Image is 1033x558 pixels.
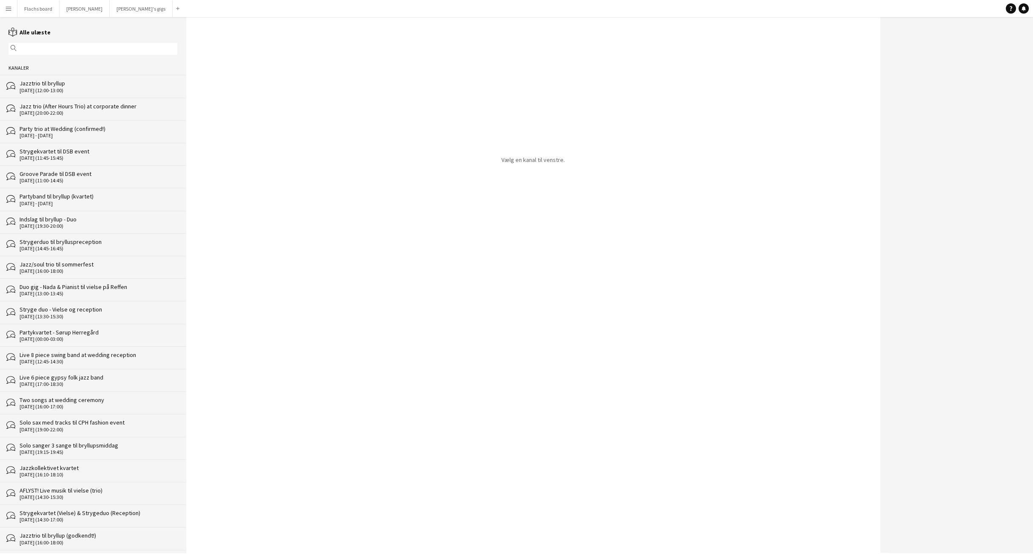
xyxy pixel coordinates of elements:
[20,374,177,381] div: Live 6 piece gypsy folk jazz band
[20,88,177,93] div: [DATE] (12:00-13:00)
[20,261,177,268] div: Jazz/soul trio til sommerfest
[20,125,177,133] div: Party trio at Wedding (confirmed!)
[20,238,177,246] div: Strygerduo til brylluspreception
[20,396,177,404] div: Two songs at wedding ceremony
[20,268,177,274] div: [DATE] (16:00-18:00)
[20,532,177,539] div: Jazztrio til bryllup (godkendt!)
[20,494,177,500] div: [DATE] (14:30-15:30)
[9,28,51,36] a: Alle ulæste
[20,215,177,223] div: Indslag til bryllup - Duo
[20,178,177,184] div: [DATE] (11:00-14:45)
[20,464,177,472] div: Jazzkollektivet kvartet
[110,0,173,17] button: [PERSON_NAME]'s gigs
[20,223,177,229] div: [DATE] (19:30-20:00)
[20,487,177,494] div: AFLYST! Live musik til vielse (trio)
[20,102,177,110] div: Jazz trio (After Hours Trio) at corporate dinner
[20,381,177,387] div: [DATE] (17:00-18:30)
[20,472,177,478] div: [DATE] (16:10-18:10)
[20,110,177,116] div: [DATE] (20:00-22:00)
[20,404,177,410] div: [DATE] (16:00-17:00)
[20,291,177,297] div: [DATE] (13:00-13:45)
[20,79,177,87] div: Jazztrio til bryllup
[20,427,177,433] div: [DATE] (19:00-22:00)
[20,540,177,546] div: [DATE] (16:00-18:00)
[20,442,177,449] div: Solo sanger 3 sange til bryllupsmiddag
[20,329,177,336] div: Partykvartet - Sørup Herregård
[20,449,177,455] div: [DATE] (19:15-19:45)
[501,156,565,164] p: Vælg en kanal til venstre.
[20,201,177,207] div: [DATE] - [DATE]
[20,517,177,523] div: [DATE] (14:30-17:00)
[20,359,177,365] div: [DATE] (12:45-14:30)
[20,133,177,139] div: [DATE] - [DATE]
[20,246,177,252] div: [DATE] (14:45-16:45)
[20,419,177,426] div: Solo sax med tracks til CPH fashion event
[20,314,177,320] div: [DATE] (13:30-15:30)
[20,336,177,342] div: [DATE] (00:00-03:00)
[17,0,60,17] button: Flachs board
[20,193,177,200] div: Partyband til bryllup (kvartet)
[20,283,177,291] div: Duo gig - Nada & Pianist til vielse på Reffen
[20,306,177,313] div: Stryge duo - Vielse og reception
[20,351,177,359] div: Live 8 piece swing band at wedding reception
[20,147,177,155] div: Strygekvartet til DSB event
[20,509,177,517] div: Strygekvartet (Vielse) & Strygeduo (Reception)
[20,155,177,161] div: [DATE] (11:45-15:45)
[60,0,110,17] button: [PERSON_NAME]
[20,170,177,178] div: Groove Parade til DSB event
